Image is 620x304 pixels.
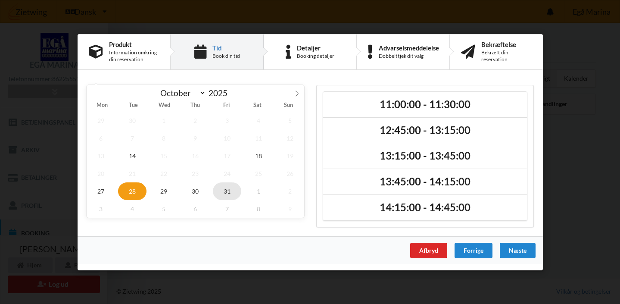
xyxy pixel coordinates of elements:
span: September 30, 2025 [118,111,146,129]
span: October 10, 2025 [212,129,241,147]
span: October 16, 2025 [181,147,209,164]
span: November 6, 2025 [181,200,209,217]
span: October 1, 2025 [150,111,178,129]
div: Book din tid [212,52,240,59]
span: October 6, 2025 [87,129,115,147]
span: November 2, 2025 [276,182,304,200]
span: October 3, 2025 [212,111,241,129]
div: Information omkring din reservation [109,49,159,63]
h2: 13:45:00 - 14:15:00 [329,175,521,188]
span: October 27, 2025 [87,182,115,200]
span: November 3, 2025 [87,200,115,217]
span: Tue [118,103,149,108]
span: October 5, 2025 [276,111,304,129]
span: Thu [180,103,211,108]
span: October 8, 2025 [150,129,178,147]
h2: 14:15:00 - 14:45:00 [329,201,521,214]
span: October 13, 2025 [87,147,115,164]
div: Tid [212,44,240,51]
div: Dobbelttjek dit valg [378,52,439,59]
div: Booking detaljer [297,52,334,59]
span: October 11, 2025 [244,129,273,147]
span: October 9, 2025 [181,129,209,147]
span: November 5, 2025 [150,200,178,217]
span: October 31, 2025 [212,182,241,200]
input: Year [206,88,234,98]
div: Bekræftelse [481,41,532,47]
div: Produkt [109,41,159,47]
span: Mon [87,103,118,108]
span: October 19, 2025 [276,147,304,164]
div: Forrige [454,243,492,258]
span: October 23, 2025 [181,164,209,182]
select: Month [156,88,206,98]
span: October 14, 2025 [118,147,146,164]
span: November 7, 2025 [212,200,241,217]
span: October 29, 2025 [150,182,178,200]
span: October 26, 2025 [276,164,304,182]
span: October 24, 2025 [212,164,241,182]
span: October 25, 2025 [244,164,273,182]
span: October 4, 2025 [244,111,273,129]
div: Advarselsmeddelelse [378,44,439,51]
span: November 8, 2025 [244,200,273,217]
span: October 12, 2025 [276,129,304,147]
span: November 9, 2025 [276,200,304,217]
span: November 1, 2025 [244,182,273,200]
span: October 21, 2025 [118,164,146,182]
div: Detaljer [297,44,334,51]
span: September 29, 2025 [87,111,115,129]
h2: 13:15:00 - 13:45:00 [329,149,521,163]
span: October 28, 2025 [118,182,146,200]
span: October 18, 2025 [244,147,273,164]
h2: 11:00:00 - 11:30:00 [329,97,521,111]
span: October 17, 2025 [212,147,241,164]
span: October 30, 2025 [181,182,209,200]
span: Wed [149,103,180,108]
span: Fri [211,103,242,108]
span: November 4, 2025 [118,200,146,217]
span: October 22, 2025 [150,164,178,182]
span: October 2, 2025 [181,111,209,129]
span: Sat [242,103,273,108]
span: October 15, 2025 [150,147,178,164]
div: Næste [499,243,535,258]
span: October 7, 2025 [118,129,146,147]
span: Sun [273,103,304,108]
div: Bekræft din reservation [481,49,532,63]
span: October 20, 2025 [87,164,115,182]
div: Afbryd [410,243,447,258]
h2: 12:45:00 - 13:15:00 [329,123,521,137]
